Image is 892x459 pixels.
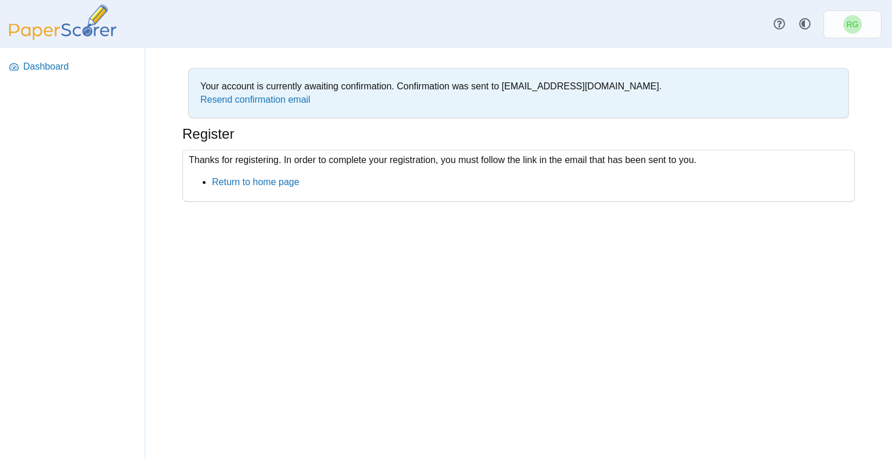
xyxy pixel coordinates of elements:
[200,95,310,104] a: Resend confirmation email
[823,10,882,38] a: Richard George
[5,5,121,40] img: PaperScorer
[182,124,234,144] h1: Register
[182,150,855,203] div: Thanks for registering. In order to complete your registration, you must follow the link in the e...
[212,177,299,187] a: Return to home page
[5,53,141,81] a: Dashboard
[5,32,121,42] a: PaperScorer
[843,15,862,34] span: Richard George
[847,20,859,28] span: Richard George
[23,60,136,73] span: Dashboard
[195,74,843,112] div: Your account is currently awaiting confirmation. Confirmation was sent to [EMAIL_ADDRESS][DOMAIN_...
